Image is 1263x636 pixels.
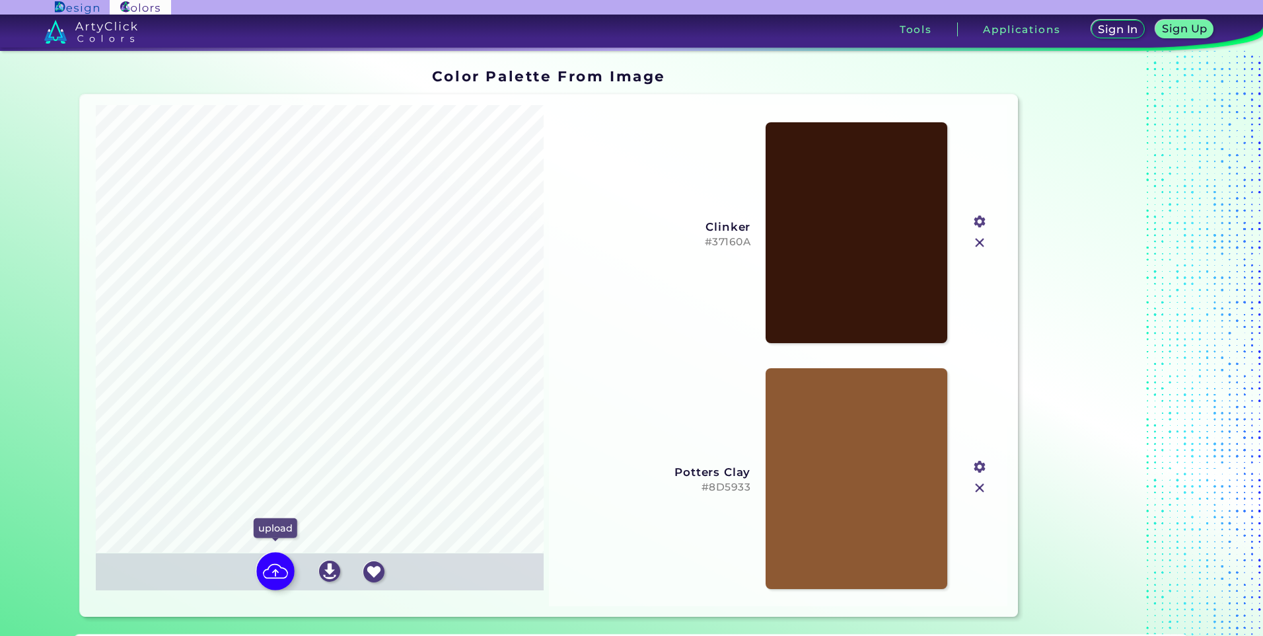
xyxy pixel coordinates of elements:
[1100,24,1136,34] h5: Sign In
[256,552,295,590] img: icon picture
[900,24,932,34] h3: Tools
[983,24,1060,34] h3: Applications
[1164,24,1205,34] h5: Sign Up
[559,220,751,233] h3: Clinker
[971,234,988,251] img: icon_close.svg
[1159,21,1211,38] a: Sign Up
[363,561,384,582] img: icon_favourite_white.svg
[971,479,988,497] img: icon_close.svg
[1094,21,1142,38] a: Sign In
[559,481,751,494] h5: #8D5933
[559,465,751,479] h3: Potters Clay
[55,1,99,14] img: ArtyClick Design logo
[432,66,666,86] h1: Color Palette From Image
[44,20,137,44] img: logo_artyclick_colors_white.svg
[254,518,297,538] p: upload
[319,561,340,582] img: icon_download_white.svg
[559,236,751,249] h5: #37160A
